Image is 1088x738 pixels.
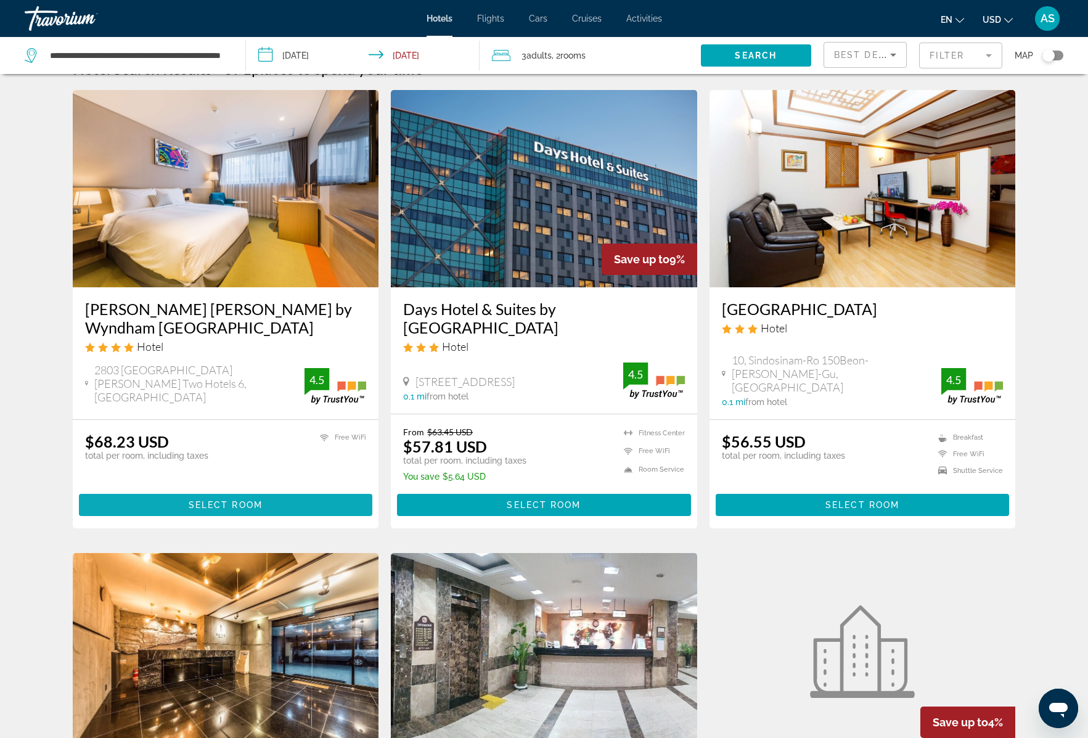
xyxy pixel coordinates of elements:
[618,427,685,439] li: Fitness Center
[701,44,811,67] button: Search
[85,451,208,461] p: total per room, including taxes
[73,90,379,287] img: Hotel image
[941,15,952,25] span: en
[920,707,1015,738] div: 4%
[397,497,691,510] a: Select Room
[427,427,473,437] del: $63.45 USD
[716,497,1010,510] a: Select Room
[403,456,526,465] p: total per room, including taxes
[85,340,367,353] div: 4 star Hotel
[825,500,899,510] span: Select Room
[983,10,1013,28] button: Change currency
[602,244,697,275] div: 9%
[618,445,685,457] li: Free WiFi
[403,437,487,456] ins: $57.81 USD
[932,465,1003,476] li: Shuttle Service
[614,253,669,266] span: Save up to
[85,432,169,451] ins: $68.23 USD
[25,2,148,35] a: Travorium
[403,472,526,482] p: $5.64 USD
[415,375,515,388] span: [STREET_ADDRESS]
[933,716,988,729] span: Save up to
[722,451,845,461] p: total per room, including taxes
[941,10,964,28] button: Change language
[618,464,685,476] li: Room Service
[626,14,662,23] a: Activities
[745,397,787,407] span: from hotel
[1015,47,1033,64] span: Map
[735,51,777,60] span: Search
[480,37,701,74] button: Travelers: 3 adults, 0 children
[623,363,685,399] img: trustyou-badge.svg
[522,47,552,64] span: 3
[397,494,691,516] button: Select Room
[79,497,373,510] a: Select Room
[722,432,806,451] ins: $56.55 USD
[529,14,547,23] a: Cars
[941,368,1003,404] img: trustyou-badge.svg
[722,321,1004,335] div: 3 star Hotel
[477,14,504,23] a: Flights
[85,300,367,337] a: [PERSON_NAME] [PERSON_NAME] by Wyndham [GEOGRAPHIC_DATA]
[932,432,1003,443] li: Breakfast
[391,90,697,287] img: Hotel image
[403,392,427,401] span: 0.1 mi
[314,432,366,443] li: Free WiFi
[427,392,468,401] span: from hotel
[572,14,602,23] a: Cruises
[716,494,1010,516] button: Select Room
[403,340,685,353] div: 3 star Hotel
[442,340,468,353] span: Hotel
[722,397,745,407] span: 0.1 mi
[552,47,586,64] span: , 2
[79,494,373,516] button: Select Room
[623,367,648,382] div: 4.5
[983,15,1001,25] span: USD
[507,500,581,510] span: Select Room
[1031,6,1063,31] button: User Menu
[810,605,915,698] img: Hotel image
[305,368,366,404] img: trustyou-badge.svg
[403,300,685,337] a: Days Hotel & Suites by [GEOGRAPHIC_DATA]
[560,51,586,60] span: rooms
[305,372,329,387] div: 4.5
[403,472,440,482] span: You save
[919,42,1002,69] button: Filter
[732,353,942,394] span: 10, Sindosinam-Ro 150Beon-[PERSON_NAME]-Gu, [GEOGRAPHIC_DATA]
[137,340,163,353] span: Hotel
[710,90,1016,287] img: Hotel image
[932,449,1003,459] li: Free WiFi
[403,427,424,437] span: From
[941,372,966,387] div: 4.5
[834,47,896,62] mat-select: Sort by
[1041,12,1055,25] span: AS
[246,37,480,74] button: Check-in date: Sep 18, 2025 Check-out date: Sep 19, 2025
[722,300,1004,318] a: [GEOGRAPHIC_DATA]
[94,363,305,404] span: 2803 [GEOGRAPHIC_DATA][PERSON_NAME] Two Hotels 6, [GEOGRAPHIC_DATA]
[761,321,787,335] span: Hotel
[427,14,452,23] a: Hotels
[834,50,898,60] span: Best Deals
[1033,50,1063,61] button: Toggle map
[526,51,552,60] span: Adults
[1039,689,1078,728] iframe: Кнопка запуска окна обмена сообщениями
[189,500,263,510] span: Select Room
